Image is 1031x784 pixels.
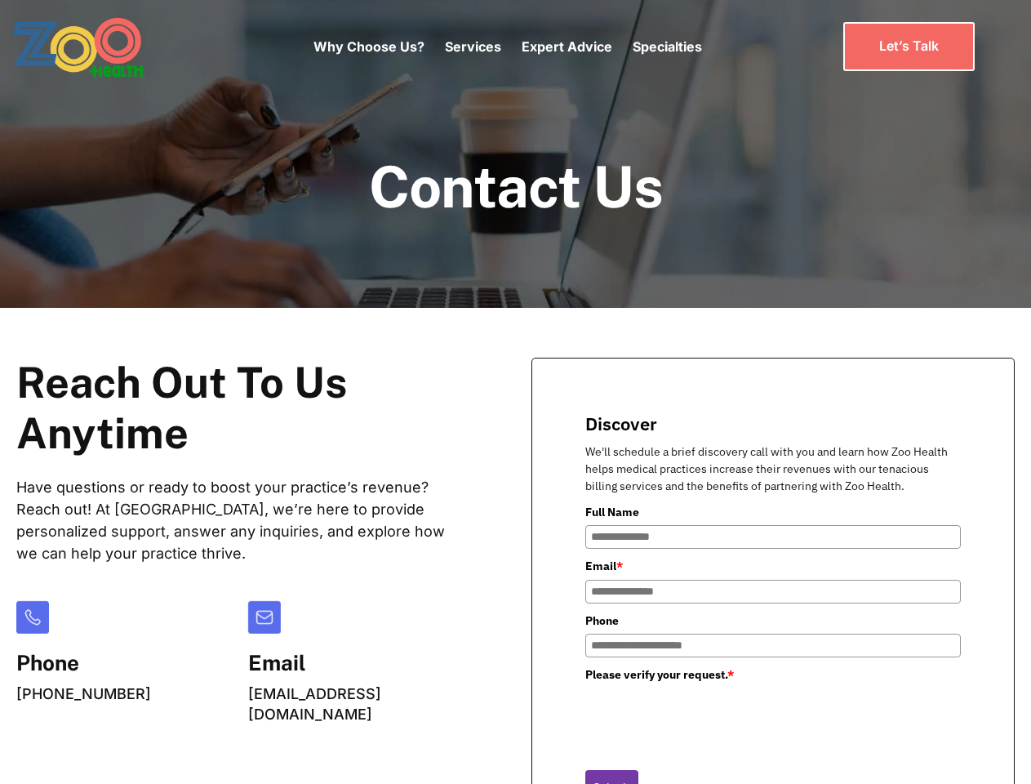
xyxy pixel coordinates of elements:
[585,503,961,521] label: Full Name
[633,12,702,81] div: Specialties
[16,476,466,564] p: Have questions or ready to boost your practice’s revenue? Reach out! At [GEOGRAPHIC_DATA], we’re ...
[445,37,501,56] p: Services
[313,38,424,55] a: Why Choose Us?
[445,12,501,81] div: Services
[585,666,961,684] label: Please verify your request.
[633,38,702,55] a: Specialties
[248,650,467,675] h5: Email
[522,38,612,55] a: Expert Advice
[12,16,188,78] a: home
[369,155,663,218] h1: Contact Us
[16,650,151,675] h5: Phone
[843,22,975,70] a: Let’s Talk
[585,688,833,752] iframe: reCAPTCHA
[585,612,961,630] label: Phone
[585,412,961,435] title: Discover
[248,685,381,723] a: [EMAIL_ADDRESS][DOMAIN_NAME]
[16,685,151,702] a: [PHONE_NUMBER]
[585,443,961,495] p: We'll schedule a brief discovery call with you and learn how Zoo Health helps medical practices i...
[16,358,466,460] h2: Reach Out To Us Anytime
[585,557,961,575] label: Email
